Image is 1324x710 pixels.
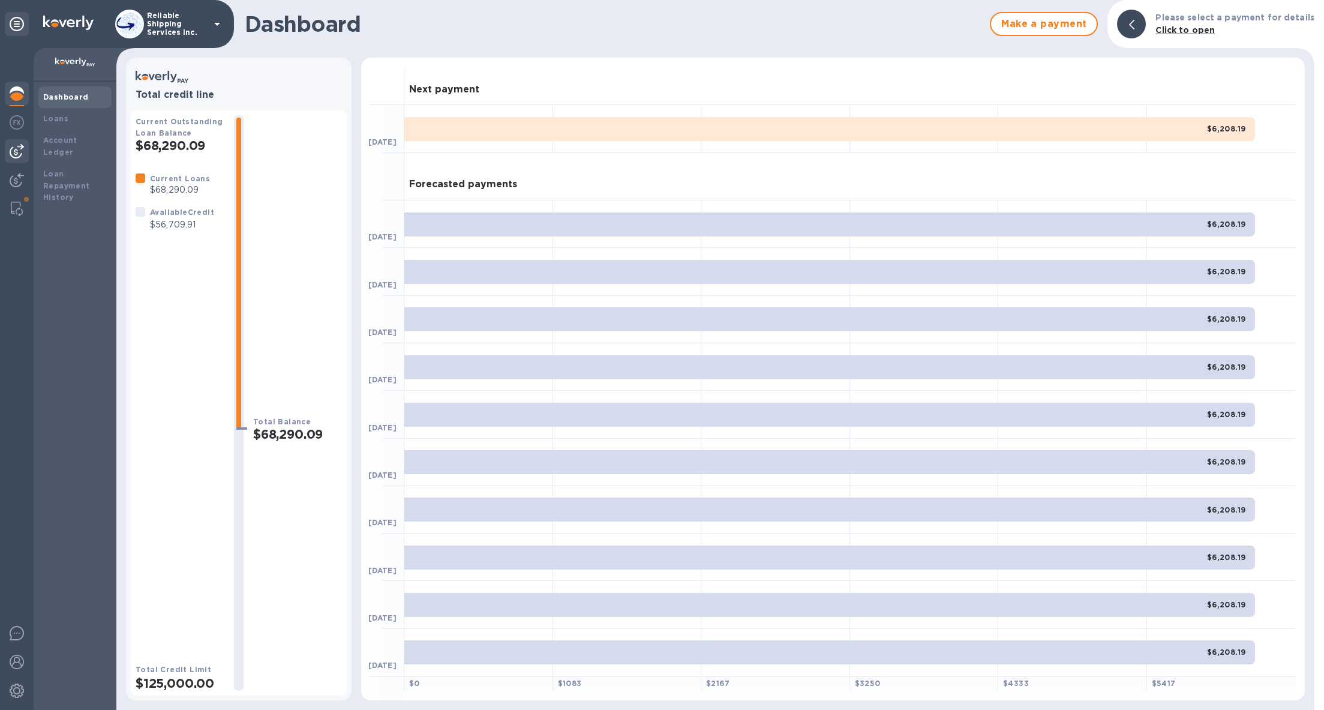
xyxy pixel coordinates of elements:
[1155,25,1215,35] b: Click to open
[368,613,397,622] b: [DATE]
[1001,17,1087,31] span: Make a payment
[368,328,397,337] b: [DATE]
[43,136,77,157] b: Account Ledger
[136,138,224,153] h2: $68,290.09
[558,679,582,688] b: $ 1083
[1207,124,1246,133] b: $6,208.19
[368,375,397,384] b: [DATE]
[409,84,479,95] h3: Next payment
[1003,679,1029,688] b: $ 4333
[1207,410,1246,419] b: $6,208.19
[150,184,210,196] p: $68,290.09
[136,117,223,137] b: Current Outstanding Loan Balance
[368,280,397,289] b: [DATE]
[1207,314,1246,323] b: $6,208.19
[1207,648,1246,657] b: $6,208.19
[1207,505,1246,514] b: $6,208.19
[253,417,311,426] b: Total Balance
[1155,13,1314,22] b: Please select a payment for details
[245,11,984,37] h1: Dashboard
[1152,679,1176,688] b: $ 5417
[253,427,342,442] h2: $68,290.09
[43,169,90,202] b: Loan Repayment History
[855,679,881,688] b: $ 3250
[5,12,29,36] div: Unpin categories
[150,218,214,231] p: $56,709.91
[409,179,517,190] h3: Forecasted payments
[1207,553,1246,562] b: $6,208.19
[43,92,89,101] b: Dashboard
[43,114,68,123] b: Loans
[368,661,397,670] b: [DATE]
[1207,267,1246,276] b: $6,208.19
[368,518,397,527] b: [DATE]
[1207,220,1246,229] b: $6,208.19
[409,679,420,688] b: $ 0
[706,679,729,688] b: $ 2167
[150,208,214,217] b: Available Credit
[150,174,210,183] b: Current Loans
[368,232,397,241] b: [DATE]
[368,566,397,575] b: [DATE]
[1207,457,1246,466] b: $6,208.19
[368,423,397,432] b: [DATE]
[1207,600,1246,609] b: $6,208.19
[136,676,224,691] h2: $125,000.00
[147,11,207,37] p: Reliable Shipping Services Inc.
[990,12,1098,36] button: Make a payment
[136,89,342,101] h3: Total credit line
[136,665,211,674] b: Total Credit Limit
[368,471,397,480] b: [DATE]
[1207,363,1246,372] b: $6,208.19
[10,115,24,130] img: Foreign exchange
[43,16,94,30] img: Logo
[368,137,397,146] b: [DATE]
